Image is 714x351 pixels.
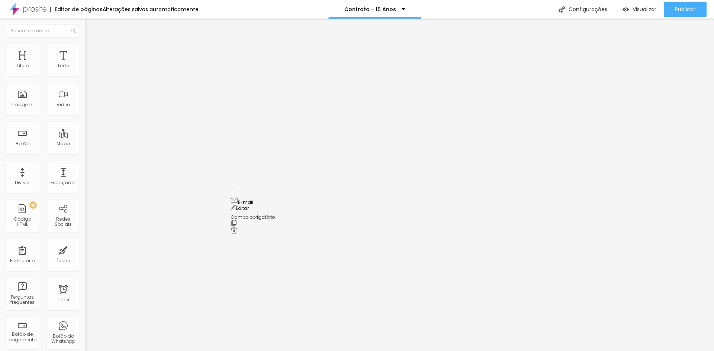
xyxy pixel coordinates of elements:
div: Timer [57,297,70,302]
div: Divisor [15,180,30,185]
button: Publicar [664,2,707,17]
div: Alterações salvas automaticamente [103,7,199,12]
div: Texto [57,63,69,68]
input: Buscar elemento [6,24,80,38]
div: Redes Sociais [48,217,78,227]
div: Formulário [10,258,35,263]
div: Botão [16,141,29,146]
div: Título [16,63,29,68]
span: Publicar [675,6,695,12]
p: Contrato - 15 Anos [344,7,396,12]
span: Visualizar [633,6,656,12]
div: Botão do WhatsApp [48,334,78,344]
div: Imagem [12,102,32,107]
div: Perguntas frequentes [7,295,37,305]
div: Editor de páginas [50,7,103,12]
img: Icone [559,6,565,13]
div: Mapa [57,141,70,146]
div: Espaçador [51,180,76,185]
button: Visualizar [615,2,664,17]
div: Botão de pagamento [7,332,37,342]
div: Código HTML [7,217,37,227]
img: Icone [71,29,76,33]
div: Ícone [57,258,70,263]
img: view-1.svg [623,6,629,13]
div: Vídeo [57,102,70,107]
